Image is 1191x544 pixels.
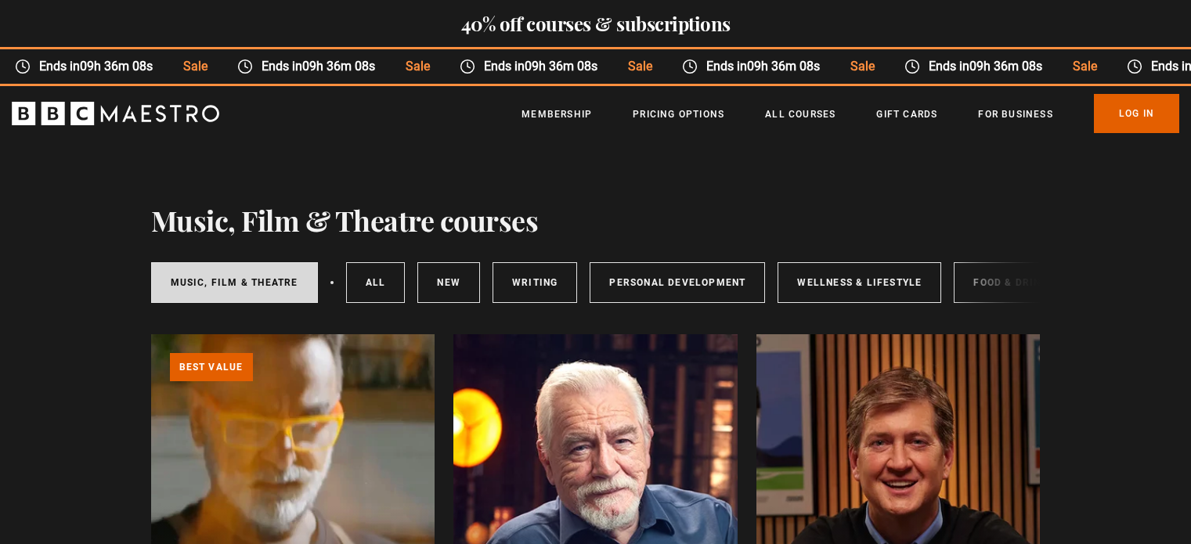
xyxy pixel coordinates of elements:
[765,106,836,122] a: All Courses
[978,106,1052,122] a: For business
[789,57,843,76] span: Sale
[479,59,552,74] time: 09h 36m 08s
[875,57,1012,76] span: Ends in
[652,57,789,76] span: Ends in
[345,57,399,76] span: Sale
[522,106,592,122] a: Membership
[346,262,406,303] a: All
[568,57,622,76] span: Sale
[151,204,539,236] h1: Music, Film & Theatre courses
[590,262,765,303] a: Personal Development
[170,353,253,381] p: Best value
[924,59,997,74] time: 09h 36m 08s
[778,262,941,303] a: Wellness & Lifestyle
[257,59,330,74] time: 09h 36m 08s
[493,262,577,303] a: Writing
[34,59,107,74] time: 09h 36m 08s
[633,106,724,122] a: Pricing Options
[522,94,1179,133] nav: Primary
[430,57,567,76] span: Ends in
[12,102,219,125] svg: BBC Maestro
[417,262,480,303] a: New
[1012,57,1066,76] span: Sale
[208,57,345,76] span: Ends in
[702,59,774,74] time: 09h 36m 08s
[151,262,318,303] a: Music, Film & Theatre
[123,57,177,76] span: Sale
[1094,94,1179,133] a: Log In
[876,106,937,122] a: Gift Cards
